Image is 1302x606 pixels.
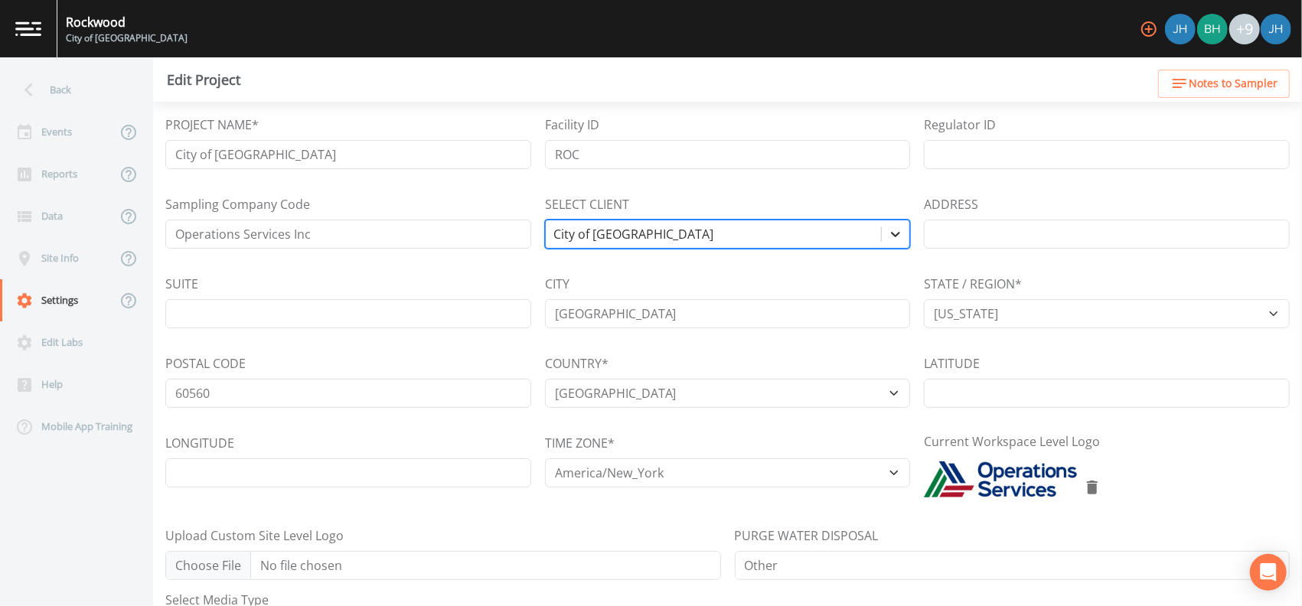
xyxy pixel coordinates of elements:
img: 84dca5caa6e2e8dac459fb12ff18e533 [1165,14,1196,44]
label: STATE / REGION* [924,275,1022,293]
label: LATITUDE [924,354,980,373]
img: c62b08bfff9cfec2b7df4e6d8aaf6fcd [1197,14,1228,44]
img: Company Logo [924,461,1077,497]
label: SUITE [165,275,198,293]
label: Facility ID [545,116,599,134]
div: +9 [1229,14,1260,44]
label: PURGE WATER DISPOSAL [735,526,879,545]
label: Regulator ID [924,116,996,134]
label: CITY [545,275,569,293]
label: LONGITUDE [165,434,234,452]
div: Rockwood [66,13,188,31]
div: Bert hewitt [1196,14,1229,44]
label: SELECT CLIENT [545,195,629,213]
img: 84dca5caa6e2e8dac459fb12ff18e533 [1261,14,1291,44]
div: Open Intercom Messenger [1250,554,1287,591]
label: Sampling Company Code [165,195,310,213]
div: Edit Project [167,73,240,86]
label: TIME ZONE* [545,434,615,452]
label: POSTAL CODE [165,354,246,373]
label: Upload Custom Site Level Logo [165,526,344,545]
label: COUNTRY* [545,354,609,373]
img: logo [15,21,41,36]
label: PROJECT NAME* [165,116,259,134]
p: Current Workspace Level Logo [924,434,1290,449]
label: ADDRESS [924,195,978,213]
div: Joshua Hall [1164,14,1196,44]
div: City of [GEOGRAPHIC_DATA] [66,31,188,45]
button: delete [1077,472,1108,503]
